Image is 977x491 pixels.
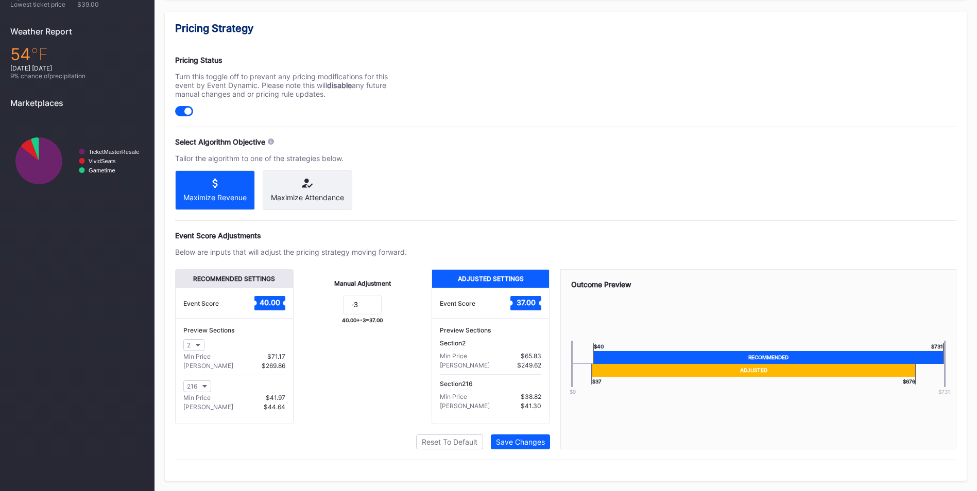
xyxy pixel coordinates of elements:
div: $71.17 [267,353,285,360]
div: Preview Sections [440,326,542,334]
svg: Chart title [10,116,144,206]
div: Min Price [183,353,211,360]
div: Pricing Strategy [175,22,956,34]
div: $41.30 [521,402,541,410]
div: [DATE] [DATE] [10,64,144,72]
div: Preview Sections [183,326,285,334]
div: Section 216 [440,380,542,388]
text: VividSeats [89,158,116,164]
div: $ 731 [926,389,962,395]
div: Min Price [440,352,467,360]
div: Recommended [593,351,944,364]
div: $ 676 [903,377,916,384]
div: 9 % chance of precipitation [10,72,144,80]
div: Save Changes [496,437,545,446]
div: Event Score Adjustments [175,231,956,240]
div: $39.00 [77,1,144,8]
div: Select Algorithm Objective [175,137,265,146]
div: Recommended Settings [176,270,293,288]
div: 216 [187,382,197,390]
button: 2 [183,339,204,351]
div: $269.86 [262,362,285,370]
div: [PERSON_NAME] [183,362,233,370]
div: Section 2 [440,339,542,347]
text: 40.00 [260,298,280,307]
div: 2 [187,341,191,349]
div: 40.00 + -3 = 37.00 [342,317,383,323]
div: Weather Report [10,26,144,37]
button: 216 [183,380,211,392]
text: TicketMasterResale [89,149,139,155]
span: ℉ [31,44,48,64]
div: 54 [10,44,144,64]
div: $249.62 [517,361,541,369]
button: Save Changes [491,434,550,449]
text: Gametime [89,167,115,173]
text: 37.00 [517,298,536,307]
div: [PERSON_NAME] [440,361,490,369]
div: Manual Adjustment [334,279,391,287]
div: [PERSON_NAME] [183,403,233,411]
div: Marketplaces [10,98,144,108]
div: Min Price [183,394,211,401]
div: Maximize Attendance [271,193,344,202]
div: Event Score [183,300,219,307]
div: Lowest ticket price [10,1,77,8]
div: $44.64 [264,403,285,411]
div: Outcome Preview [571,280,946,289]
div: Below are inputs that will adjust the pricing strategy moving forward. [175,248,407,256]
div: Adjusted [591,364,916,377]
div: $0 [555,389,591,395]
div: Reset To Default [422,437,477,446]
button: Reset To Default [416,434,483,449]
div: Maximize Revenue [183,193,247,202]
div: $38.82 [521,393,541,400]
div: Tailor the algorithm to one of the strategies below. [175,154,407,163]
div: Min Price [440,393,467,400]
div: Event Score [440,300,475,307]
div: $41.97 [266,394,285,401]
div: $ 40 [593,343,604,351]
div: $ 731 [931,343,944,351]
div: $ 37 [591,377,602,384]
div: $65.83 [521,352,541,360]
div: Turn this toggle off to prevent any pricing modifications for this event by Event Dynamic. Please... [175,72,407,98]
div: Pricing Status [175,56,407,64]
div: Adjusted Settings [432,270,550,288]
div: [PERSON_NAME] [440,402,490,410]
strong: disable [327,81,352,90]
